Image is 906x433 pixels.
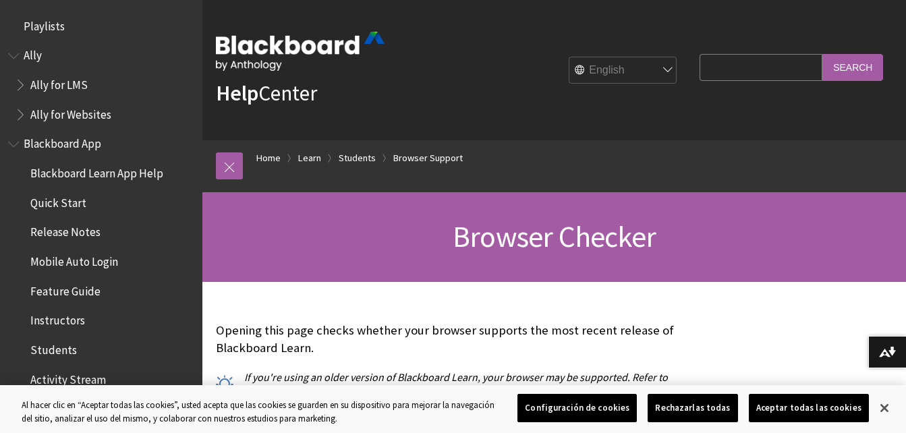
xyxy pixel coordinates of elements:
span: Quick Start [30,192,86,210]
span: Release Notes [30,221,101,239]
button: Cerrar [870,393,899,423]
a: Browser Support [393,150,463,167]
nav: Book outline for Playlists [8,15,194,38]
strong: Help [216,80,258,107]
span: Ally for LMS [30,74,88,92]
button: Rechazarlas todas [648,394,737,422]
button: Configuración de cookies [517,394,637,422]
span: Blackboard Learn App Help [30,162,163,180]
select: Site Language Selector [569,57,677,84]
span: Students [30,339,77,357]
span: Playlists [24,15,65,33]
a: HelpCenter [216,80,317,107]
span: Blackboard App [24,133,101,151]
a: Home [256,150,281,167]
p: If you're using an older version of Blackboard Learn, your browser may be supported. Refer to the... [216,370,693,400]
span: Feature Guide [30,280,101,298]
a: Learn [298,150,321,167]
span: Instructors [30,310,85,328]
input: Search [822,54,883,80]
span: Ally for Websites [30,103,111,121]
div: Al hacer clic en “Aceptar todas las cookies”, usted acepta que las cookies se guarden en su dispo... [22,399,499,425]
nav: Book outline for Anthology Ally Help [8,45,194,126]
img: Blackboard by Anthology [216,32,385,71]
a: Students [339,150,376,167]
span: Mobile Auto Login [30,250,118,268]
button: Aceptar todas las cookies [749,394,869,422]
p: Opening this page checks whether your browser supports the most recent release of Blackboard Learn. [216,322,693,357]
span: Ally [24,45,42,63]
span: Activity Stream [30,368,106,386]
span: Browser Checker [453,218,656,255]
